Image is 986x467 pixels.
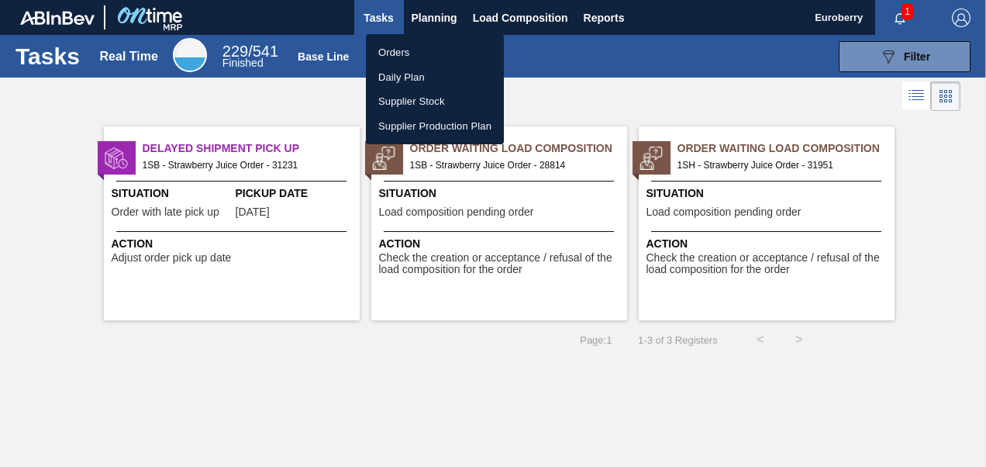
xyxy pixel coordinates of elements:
a: Supplier Production Plan [366,114,504,139]
a: Orders [366,40,504,65]
a: Daily Plan [366,65,504,90]
a: Supplier Stock [366,89,504,114]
